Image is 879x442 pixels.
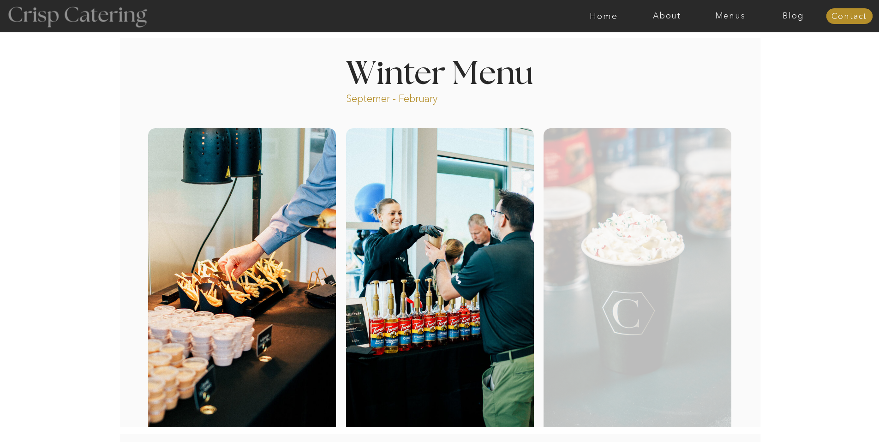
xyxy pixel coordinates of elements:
[826,12,873,21] a: Contact
[699,12,762,21] a: Menus
[346,92,473,102] p: Septemer - February
[762,12,825,21] a: Blog
[311,58,568,85] h1: Winter Menu
[572,12,635,21] a: Home
[635,12,699,21] a: About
